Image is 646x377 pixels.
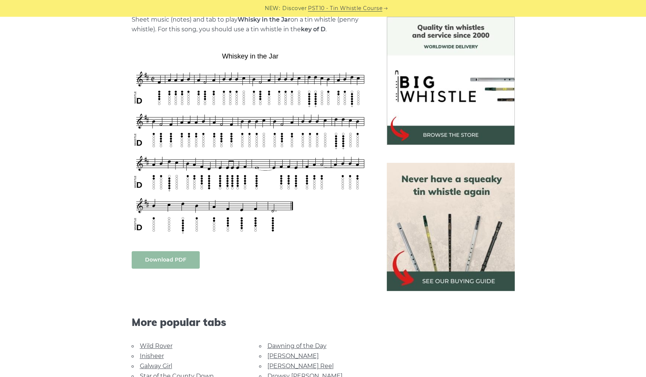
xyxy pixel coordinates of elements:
a: PST10 - Tin Whistle Course [308,4,382,13]
strong: key of D [301,26,325,33]
img: tin whistle buying guide [387,163,515,291]
a: Galway Girl [140,362,172,370]
img: Whiskey in the Jar Tin Whistle Tab & Sheet Music [132,50,369,236]
img: BigWhistle Tin Whistle Store [387,17,515,145]
a: Wild Rover [140,342,173,349]
a: Dawning of the Day [267,342,327,349]
a: Download PDF [132,251,200,269]
strong: Whisky in the Jar [238,16,290,23]
span: Discover [282,4,307,13]
a: [PERSON_NAME] [267,352,319,359]
span: NEW: [265,4,280,13]
a: [PERSON_NAME] Reel [267,362,334,370]
p: Sheet music (notes) and tab to play on a tin whistle (penny whistle). For this song, you should u... [132,15,369,34]
span: More popular tabs [132,316,369,329]
a: Inisheer [140,352,164,359]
